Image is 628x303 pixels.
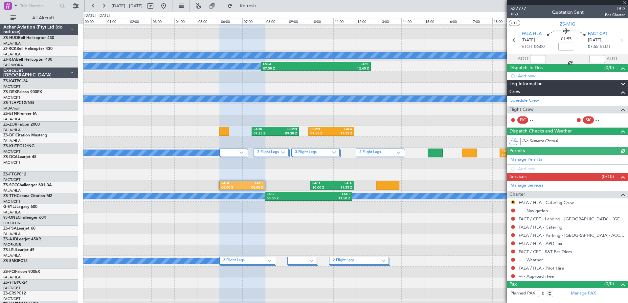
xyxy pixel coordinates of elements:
[3,160,20,165] a: FACT/CPT
[3,47,53,51] a: ZT-RCKBell Helicopter 430
[519,224,562,230] a: FALA / HLA - Catering
[333,18,356,24] div: 11:00
[3,79,17,83] span: ZS-KAT
[308,196,350,201] div: 11:50 Z
[112,3,143,9] span: [DATE] - [DATE]
[3,275,21,280] a: FALA/HLA
[510,182,543,189] a: Manage Services
[502,149,525,153] div: FBMN
[522,44,532,50] span: ETOT
[221,181,242,186] div: FALA
[3,58,52,62] a: ZT-RJABell Helicopter 430
[3,248,16,252] span: ZS-LRJ
[129,18,151,24] div: 02:00
[242,186,263,190] div: 08:00 Z
[295,150,332,155] label: 3 Flight Legs
[492,18,515,24] div: 18:00
[510,97,539,104] a: Schedule Crew
[511,200,515,204] button: R
[84,13,110,19] div: [DATE] - [DATE]
[3,84,20,89] a: FACT/CPT
[3,52,21,57] a: FALA/HLA
[424,18,447,24] div: 15:00
[312,186,332,190] div: 10:00 Z
[310,131,331,136] div: 09:55 Z
[83,18,106,24] div: 00:00
[3,144,17,148] span: ZS-KHT
[522,31,542,37] span: FALA HLA
[265,18,288,24] div: 08:00
[522,138,628,145] div: (No Dispatch Checks)
[268,259,272,262] img: arrow-gray.svg
[3,47,16,51] span: ZT-RCK
[583,116,594,124] div: SIC
[275,131,297,136] div: 09:30 Z
[316,67,369,71] div: 12:40 Z
[509,64,543,72] span: Dispatch To-Dos
[3,281,28,285] a: ZS-YTBPC-24
[588,37,601,44] span: [DATE]
[311,18,333,24] div: 10:00
[509,106,534,113] span: Flight Crew
[3,253,21,258] a: FALA/HLA
[17,16,69,20] span: All Aircraft
[3,270,15,274] span: ZS-FCI
[3,155,18,159] span: ZS-DCA
[220,18,242,24] div: 06:00
[332,186,352,190] div: 11:55 Z
[3,242,21,247] a: FAOR/JNB
[3,194,17,198] span: ZS-TTH
[221,186,242,190] div: 06:00 Z
[519,249,572,254] a: FACT / CPT - S&T Per Diem
[510,5,526,12] span: 527777
[359,150,396,155] label: 2 Flight Legs
[3,205,16,209] span: G-SYLJ
[309,259,313,262] img: arrow-gray.svg
[3,138,21,143] a: FALA/HLA
[3,210,21,215] a: FALA/HLA
[3,172,17,176] span: ZS-FTG
[396,151,400,154] img: arrow-gray.svg
[509,80,543,88] span: Leg Information
[522,37,535,44] span: [DATE]
[519,241,562,246] a: FALA / HLA - APD Tax
[3,149,20,154] a: FACT/CPT
[3,90,42,94] a: ZS-DEXFalcon 900EX
[3,123,17,127] span: ZS-ZOR
[3,296,20,301] a: FACT/CPT
[3,259,28,263] a: ZS-SMGPC12
[600,44,611,50] span: ELDT
[381,259,385,262] img: arrow-gray.svg
[519,232,625,238] a: FALA / HLA - Parking - [GEOGRAPHIC_DATA]- ACC # 1800
[519,200,574,205] a: FALA / HLA - Catering Crew
[263,67,316,71] div: 07:50 Z
[518,73,625,79] div: Add new
[3,227,17,231] span: ZS-PSA
[3,58,16,62] span: ZT-RJA
[254,131,275,136] div: 07:25 Z
[510,12,526,18] span: P1/3
[20,1,58,11] input: Trip Number
[3,172,26,176] a: ZS-FTGPC12
[519,273,554,279] a: --- - Approach Fee
[275,127,297,132] div: FBMN
[3,112,37,116] a: ZS-ETNPremier IA
[519,216,625,222] a: FACT / CPT - Landing - [GEOGRAPHIC_DATA] - [GEOGRAPHIC_DATA] International FACT / CPT
[3,101,34,105] a: ZS-TLHPC12/NG
[3,36,18,40] span: ZS-HUD
[254,127,275,132] div: FAOR
[595,117,610,123] div: - -
[3,117,21,122] a: FALA/HLA
[3,216,18,220] span: 9J-ONE
[263,62,316,67] div: FVFA
[604,280,614,287] span: (0/0)
[3,101,16,105] span: ZS-TLH
[3,270,40,274] a: ZS-FCIFalcon 900EX
[519,257,543,263] a: --- - Weather
[3,259,18,263] span: ZS-SMG
[310,127,331,132] div: FBMN
[3,128,21,132] a: FALA/HLA
[197,18,220,24] div: 05:00
[267,196,308,201] div: 08:00 Z
[3,123,40,127] a: ZS-ZORFalcon 2000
